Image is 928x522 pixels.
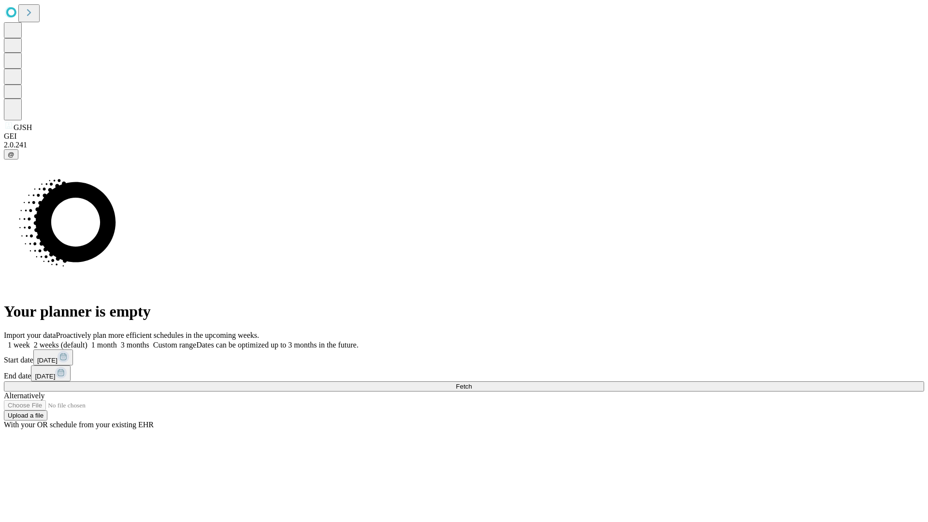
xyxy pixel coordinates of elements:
span: Alternatively [4,391,44,400]
h1: Your planner is empty [4,303,924,320]
span: Dates can be optimized up to 3 months in the future. [196,341,358,349]
span: 3 months [121,341,149,349]
button: [DATE] [31,365,71,381]
button: @ [4,149,18,159]
span: [DATE] [35,373,55,380]
div: Start date [4,349,924,365]
span: 2 weeks (default) [34,341,87,349]
span: Fetch [456,383,472,390]
span: 1 week [8,341,30,349]
div: 2.0.241 [4,141,924,149]
span: Custom range [153,341,196,349]
span: Import your data [4,331,56,339]
span: 1 month [91,341,117,349]
span: [DATE] [37,357,58,364]
div: GEI [4,132,924,141]
span: With your OR schedule from your existing EHR [4,420,154,429]
span: GJSH [14,123,32,131]
button: [DATE] [33,349,73,365]
button: Upload a file [4,410,47,420]
span: @ [8,151,14,158]
button: Fetch [4,381,924,391]
div: End date [4,365,924,381]
span: Proactively plan more efficient schedules in the upcoming weeks. [56,331,259,339]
